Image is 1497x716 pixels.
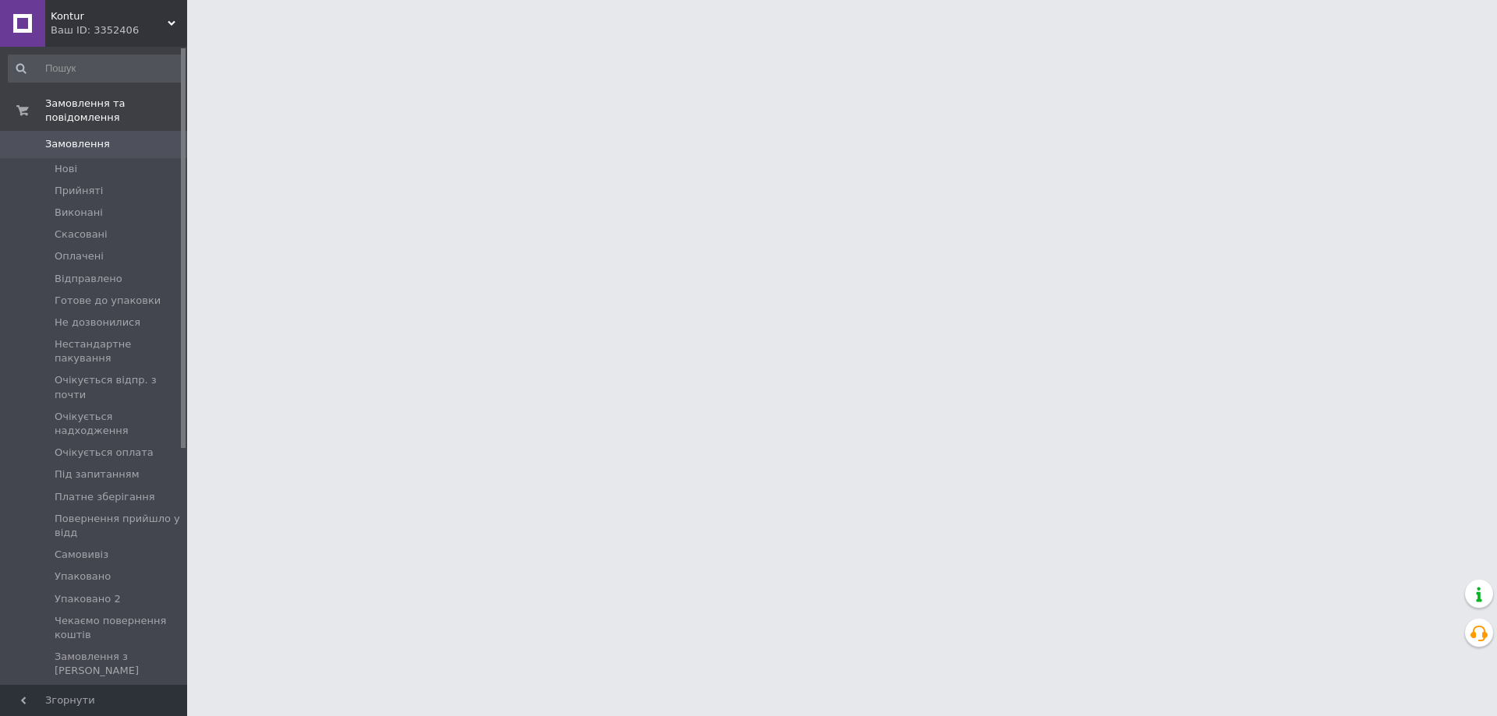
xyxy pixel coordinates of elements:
[55,650,182,678] span: Замовлення з [PERSON_NAME]
[55,548,108,562] span: Самовивіз
[51,23,187,37] div: Ваш ID: 3352406
[51,9,168,23] span: Kontur
[55,316,140,330] span: Не дозвонилися
[55,446,154,460] span: Очікується оплата
[55,570,111,584] span: Упаковано
[55,373,182,401] span: Очікується відпр. з почти
[55,272,122,286] span: Відправлено
[55,614,182,642] span: Чекаємо повернення коштів
[55,410,182,438] span: Очікується надходження
[55,337,182,365] span: Нестандартне пакування
[8,55,184,83] input: Пошук
[55,467,140,481] span: Під запитанням
[55,294,161,308] span: Готове до упаковки
[55,184,103,198] span: Прийняті
[45,97,187,125] span: Замовлення та повідомлення
[45,137,110,151] span: Замовлення
[55,227,108,242] span: Скасовані
[55,592,121,606] span: Упаковано 2
[55,162,77,176] span: Нові
[55,206,103,220] span: Виконані
[55,249,104,263] span: Оплачені
[55,512,182,540] span: Повернення прийшло у відд
[55,490,155,504] span: Платне зберігання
